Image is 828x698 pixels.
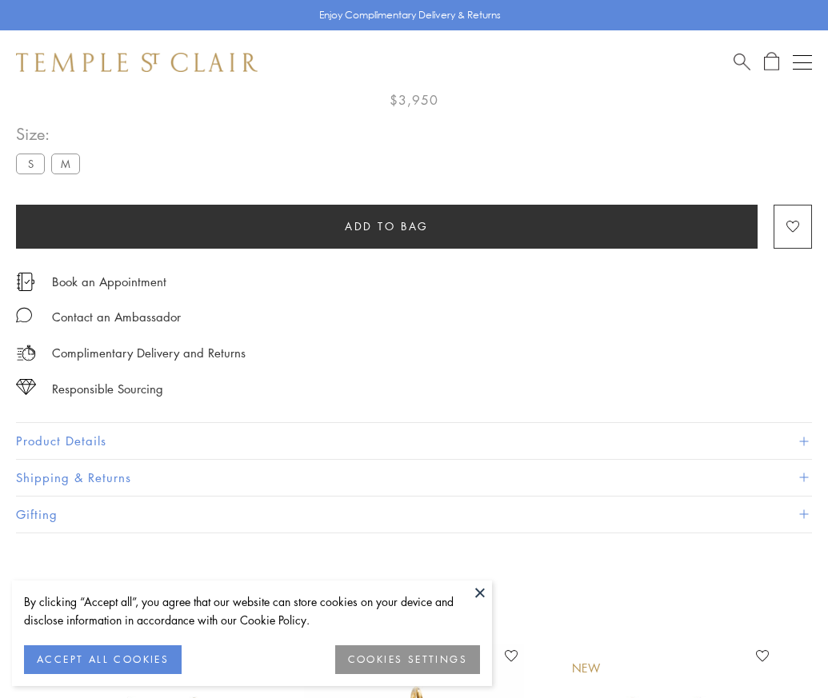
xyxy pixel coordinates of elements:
div: By clicking “Accept all”, you agree that our website can store cookies on your device and disclos... [24,592,480,629]
img: icon_sourcing.svg [16,379,36,395]
a: Book an Appointment [52,273,166,290]
button: Shipping & Returns [16,460,812,496]
button: Open navigation [793,53,812,72]
button: Product Details [16,423,812,459]
span: $3,950 [390,90,438,110]
div: New [572,660,601,677]
span: Add to bag [345,217,429,235]
p: Enjoy Complimentary Delivery & Returns [319,7,501,23]
img: icon_appointment.svg [16,273,35,291]
button: ACCEPT ALL COOKIES [24,645,182,674]
a: Search [734,52,750,72]
button: Gifting [16,497,812,532]
img: Temple St. Clair [16,53,258,72]
a: Open Shopping Bag [764,52,779,72]
button: Add to bag [16,205,758,249]
label: M [51,154,80,174]
button: COOKIES SETTINGS [335,645,480,674]
p: Complimentary Delivery and Returns [52,343,246,363]
span: Size: [16,121,86,147]
img: MessageIcon-01_2.svg [16,307,32,323]
img: icon_delivery.svg [16,343,36,363]
div: Responsible Sourcing [52,379,163,399]
label: S [16,154,45,174]
div: Contact an Ambassador [52,307,181,327]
